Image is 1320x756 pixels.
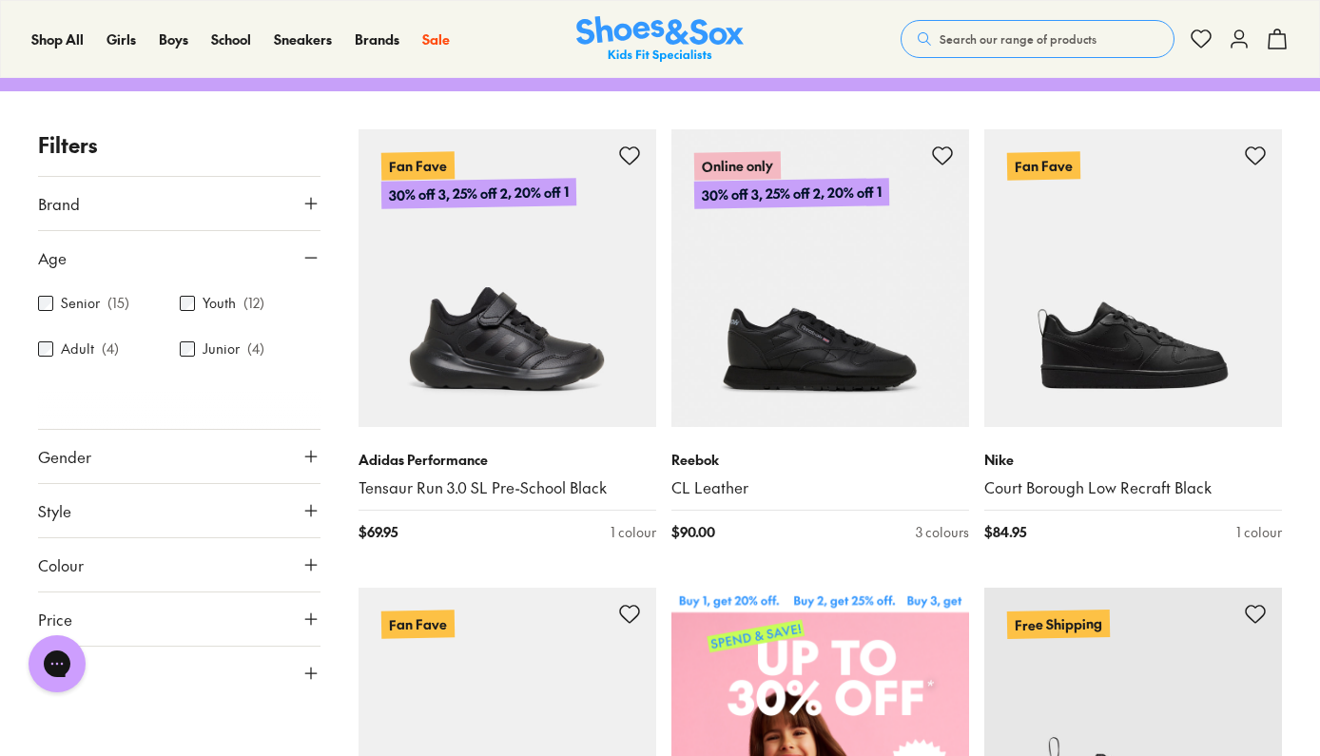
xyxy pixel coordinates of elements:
[107,293,129,313] p: ( 15 )
[984,522,1026,542] span: $ 84.95
[1007,610,1110,639] p: Free Shipping
[984,450,1282,470] p: Nike
[381,610,455,638] p: Fan Fave
[159,29,188,49] a: Boys
[940,30,1097,48] span: Search our range of products
[916,522,969,542] div: 3 colours
[38,538,320,591] button: Colour
[107,29,136,49] a: Girls
[38,608,72,630] span: Price
[247,339,264,359] p: ( 4 )
[359,477,656,498] a: Tensaur Run 3.0 SL Pre-School Black
[355,29,399,49] a: Brands
[671,450,969,470] p: Reebok
[31,29,84,49] a: Shop All
[984,129,1282,427] a: Fan Fave
[694,178,889,209] p: 30% off 3, 25% off 2, 20% off 1
[901,20,1174,58] button: Search our range of products
[381,178,576,209] p: 30% off 3, 25% off 2, 20% off 1
[1236,522,1282,542] div: 1 colour
[576,16,744,63] img: SNS_Logo_Responsive.svg
[61,339,94,359] label: Adult
[38,647,320,700] button: Size
[211,29,251,49] a: School
[359,129,656,427] a: Fan Fave30% off 3, 25% off 2, 20% off 1
[203,293,236,313] label: Youth
[671,522,715,542] span: $ 90.00
[611,522,656,542] div: 1 colour
[102,339,119,359] p: ( 4 )
[359,450,656,470] p: Adidas Performance
[422,29,450,49] a: Sale
[243,293,264,313] p: ( 12 )
[107,29,136,48] span: Girls
[671,129,969,427] a: Online only30% off 3, 25% off 2, 20% off 1
[381,151,455,180] p: Fan Fave
[19,629,95,699] iframe: Gorgias live chat messenger
[31,29,84,48] span: Shop All
[211,29,251,48] span: School
[694,151,781,181] p: Online only
[38,445,91,468] span: Gender
[159,29,188,48] span: Boys
[576,16,744,63] a: Shoes & Sox
[359,522,398,542] span: $ 69.95
[38,484,320,537] button: Style
[1007,151,1080,180] p: Fan Fave
[38,499,71,522] span: Style
[38,553,84,576] span: Colour
[38,192,80,215] span: Brand
[984,477,1282,498] a: Court Borough Low Recraft Black
[355,29,399,48] span: Brands
[38,592,320,646] button: Price
[38,231,320,284] button: Age
[422,29,450,48] span: Sale
[671,477,969,498] a: CL Leather
[38,177,320,230] button: Brand
[38,129,320,161] p: Filters
[38,430,320,483] button: Gender
[203,339,240,359] label: Junior
[38,246,67,269] span: Age
[274,29,332,48] span: Sneakers
[61,293,100,313] label: Senior
[274,29,332,49] a: Sneakers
